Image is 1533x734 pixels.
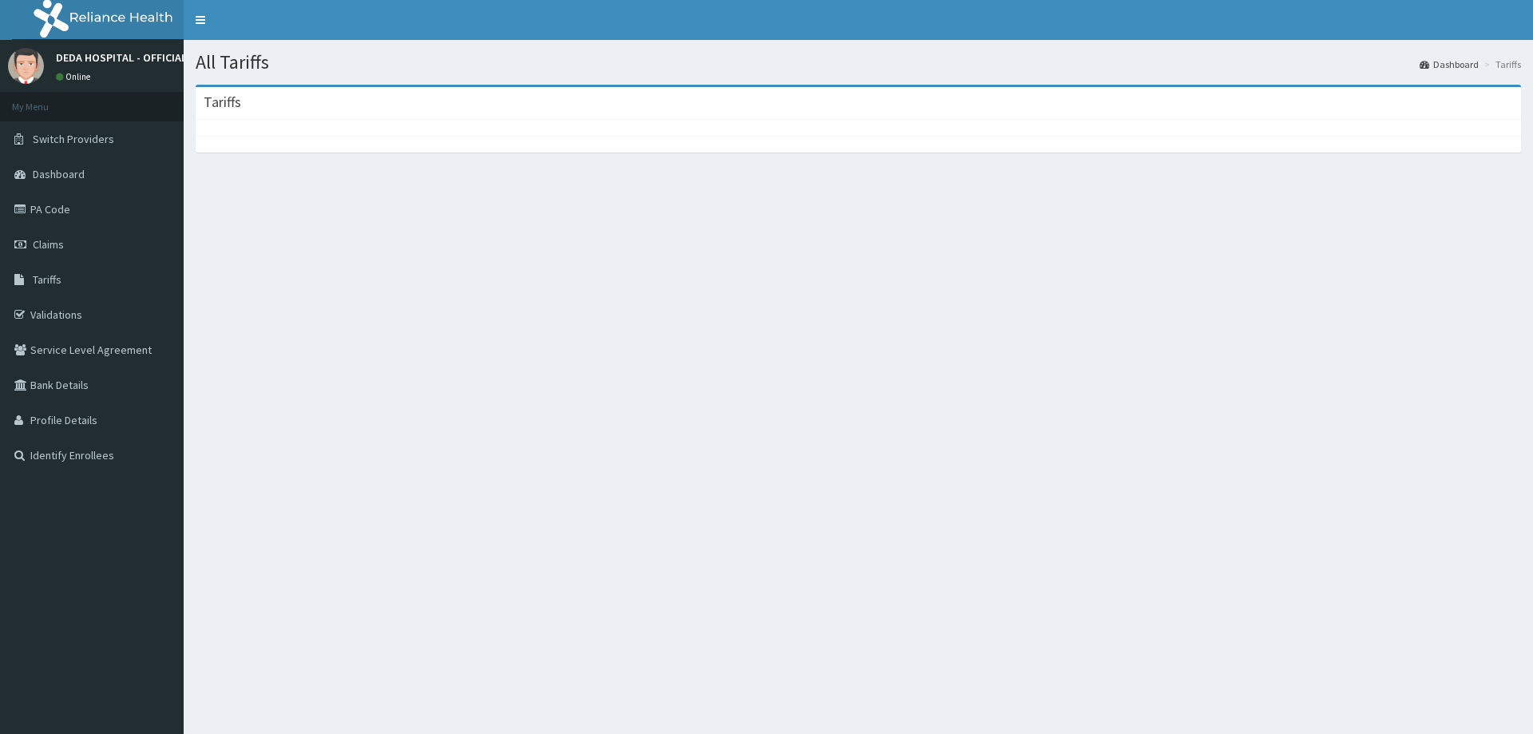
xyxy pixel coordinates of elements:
[56,52,187,63] p: DEDA HOSPITAL - OFFICIAL
[56,71,94,82] a: Online
[33,272,61,287] span: Tariffs
[33,132,114,146] span: Switch Providers
[33,237,64,252] span: Claims
[1420,58,1479,71] a: Dashboard
[196,52,1521,73] h1: All Tariffs
[8,48,44,84] img: User Image
[33,167,85,181] span: Dashboard
[1480,58,1521,71] li: Tariffs
[204,95,241,109] h3: Tariffs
